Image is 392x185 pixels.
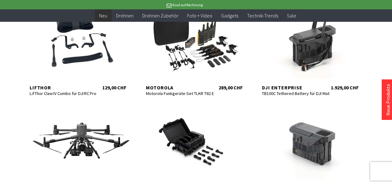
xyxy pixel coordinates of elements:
[138,9,183,22] a: Drohnen Zubehör
[142,12,178,19] span: Drohnen Zubehör
[187,12,212,19] span: Foto + Video
[30,84,97,91] div: Lifthor
[23,3,133,91] a: Lifthor LifThor Claw IV Combo für DJI RC Pro 2 129,00 CHF
[385,84,391,116] a: Neue Produkte
[217,9,243,22] a: Gadgets
[102,84,126,91] div: 129,00 CHF
[140,3,249,91] a: Motorola Motorola Funkgeräte-Set TLKR T82 Extreme (4 Stück) 289,00 CHF
[221,12,238,19] span: Gadgets
[287,12,296,19] span: Sale
[30,91,97,96] div: LifThor Claw IV Combo für DJI RC Pro 2
[99,12,107,19] span: Neu
[116,12,133,19] span: Drohnen
[283,9,301,22] a: Sale
[247,12,278,19] span: Technik-Trends
[262,91,330,96] div: TB100C Tethered Battery für DJI Matrice 400 Serie
[183,9,217,22] a: Foto + Video
[256,3,365,91] a: DJI Enterprise TB100C Tethered Battery für DJI Matrice 400 Serie 1.929,00 CHF
[331,84,359,91] div: 1.929,00 CHF
[146,91,214,96] div: Motorola Funkgeräte-Set TLKR T82 Extreme (4 Stück)
[243,9,283,22] a: Technik-Trends
[146,84,214,91] div: Motorola
[262,84,330,91] div: DJI Enterprise
[219,84,243,91] div: 289,00 CHF
[95,9,112,22] a: Neu
[112,9,138,22] a: Drohnen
